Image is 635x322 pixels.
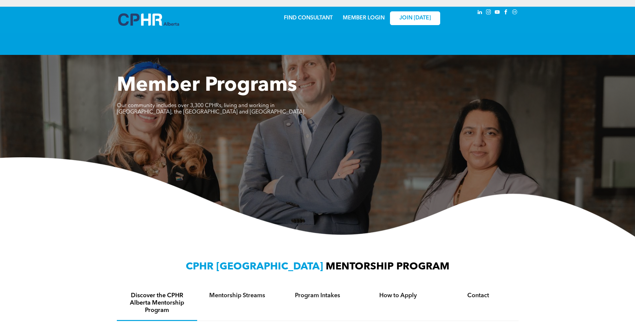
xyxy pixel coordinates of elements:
[118,13,179,26] img: A blue and white logo for cp alberta
[203,292,271,299] h4: Mentorship Streams
[399,15,431,21] span: JOIN [DATE]
[284,15,333,21] a: FIND CONSULTANT
[186,262,323,272] span: CPHR [GEOGRAPHIC_DATA]
[476,8,484,17] a: linkedin
[390,11,440,25] a: JOIN [DATE]
[284,292,352,299] h4: Program Intakes
[343,15,385,21] a: MEMBER LOGIN
[117,76,297,96] span: Member Programs
[117,103,306,115] span: Our community includes over 3,300 CPHRs, living and working in [GEOGRAPHIC_DATA], the [GEOGRAPHIC...
[326,262,450,272] span: MENTORSHIP PROGRAM
[502,8,510,17] a: facebook
[511,8,519,17] a: Social network
[123,292,191,314] h4: Discover the CPHR Alberta Mentorship Program
[485,8,492,17] a: instagram
[494,8,501,17] a: youtube
[444,292,512,299] h4: Contact
[364,292,432,299] h4: How to Apply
